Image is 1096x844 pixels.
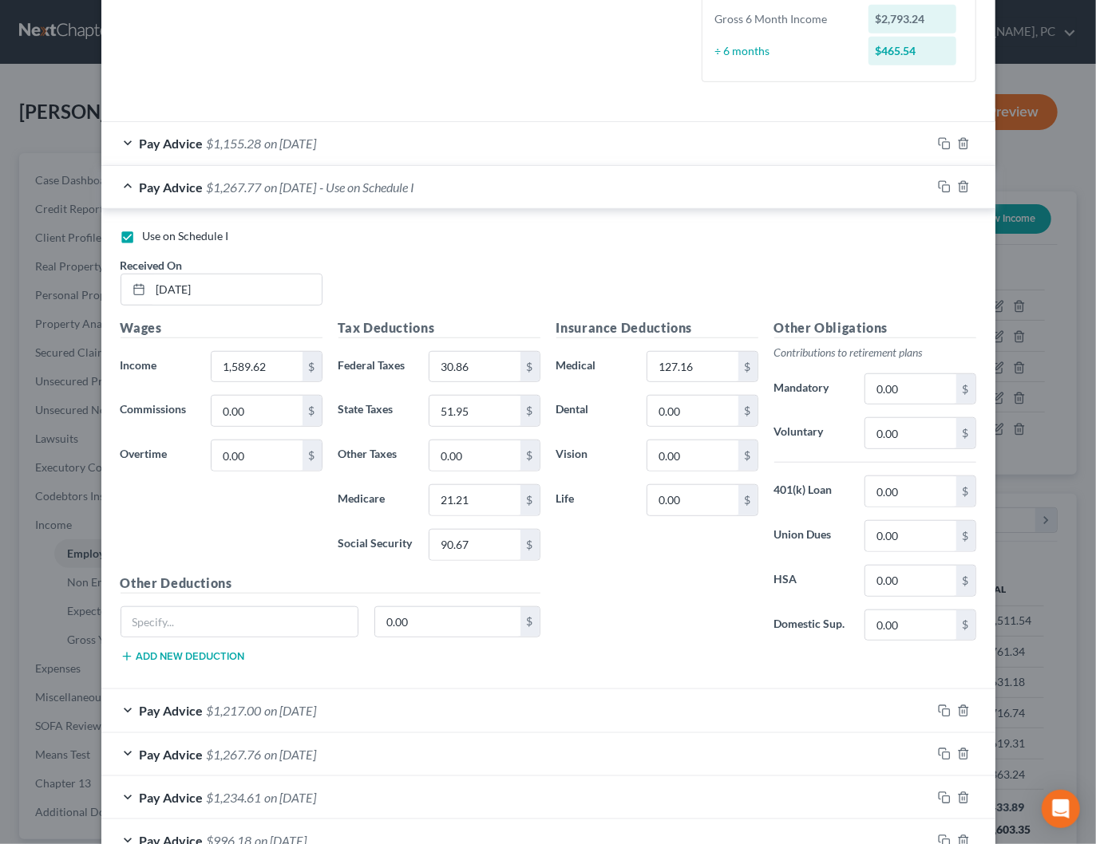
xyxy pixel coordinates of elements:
input: 0.00 [375,607,520,637]
span: Pay Advice [140,747,204,762]
h5: Wages [121,318,322,338]
div: $ [303,396,322,426]
input: 0.00 [429,530,520,560]
span: $1,267.77 [207,179,262,195]
input: 0.00 [429,396,520,426]
div: ÷ 6 months [707,43,861,59]
div: $ [956,374,975,404]
div: $ [956,521,975,551]
div: $ [956,566,975,596]
span: on [DATE] [265,747,317,762]
input: 0.00 [429,440,520,471]
label: Social Security [330,529,421,561]
span: $1,267.76 [207,747,262,762]
span: on [DATE] [265,136,317,151]
input: 0.00 [647,396,738,426]
div: $ [520,607,540,637]
input: 0.00 [865,476,956,507]
div: $ [303,352,322,382]
div: $ [520,396,540,426]
label: HSA [766,565,857,597]
div: $465.54 [868,37,956,65]
label: Life [548,484,639,516]
input: 0.00 [212,440,302,471]
div: $ [956,476,975,507]
button: Add new deduction [121,650,245,663]
span: Pay Advice [140,703,204,718]
span: Pay Advice [140,179,204,195]
label: State Taxes [330,395,421,427]
label: Commissions [113,395,204,427]
span: on [DATE] [265,703,317,718]
span: Pay Advice [140,790,204,805]
div: $ [520,530,540,560]
input: 0.00 [865,521,956,551]
div: Gross 6 Month Income [707,11,861,27]
input: 0.00 [429,485,520,515]
div: $ [956,610,975,641]
input: 0.00 [865,566,956,596]
label: Dental [548,395,639,427]
span: Received On [121,258,183,272]
h5: Insurance Deductions [556,318,758,338]
label: Overtime [113,440,204,471]
div: $ [303,440,322,471]
label: Mandatory [766,373,857,405]
span: Income [121,358,157,372]
h5: Other Deductions [121,574,540,594]
label: Vision [548,440,639,471]
label: Medicare [330,484,421,516]
label: Domestic Sup. [766,609,857,641]
h5: Tax Deductions [338,318,540,338]
div: $ [738,440,758,471]
input: MM/DD/YYYY [151,274,322,305]
div: $ [956,418,975,448]
div: $ [520,352,540,382]
span: Pay Advice [140,136,204,151]
input: 0.00 [865,374,956,404]
input: 0.00 [212,352,302,382]
label: 401(k) Loan [766,475,857,507]
label: Other Taxes [330,440,421,471]
input: 0.00 [212,396,302,426]
input: 0.00 [647,485,738,515]
label: Union Dues [766,520,857,552]
span: Use on Schedule I [143,229,229,243]
div: $2,793.24 [868,5,956,34]
span: on [DATE] [265,790,317,805]
span: - Use on Schedule I [320,179,415,195]
div: $ [738,352,758,382]
input: 0.00 [865,610,956,641]
label: Federal Taxes [330,351,421,383]
p: Contributions to retirement plans [774,345,976,361]
input: 0.00 [429,352,520,382]
label: Medical [548,351,639,383]
div: $ [520,440,540,471]
label: Voluntary [766,417,857,449]
input: 0.00 [647,352,738,382]
div: $ [738,396,758,426]
input: Specify... [121,607,358,637]
span: $1,217.00 [207,703,262,718]
input: 0.00 [647,440,738,471]
input: 0.00 [865,418,956,448]
span: on [DATE] [265,179,317,195]
h5: Other Obligations [774,318,976,338]
div: $ [738,485,758,515]
span: $1,155.28 [207,136,262,151]
div: Open Intercom Messenger [1042,790,1080,828]
span: $1,234.61 [207,790,262,805]
div: $ [520,485,540,515]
